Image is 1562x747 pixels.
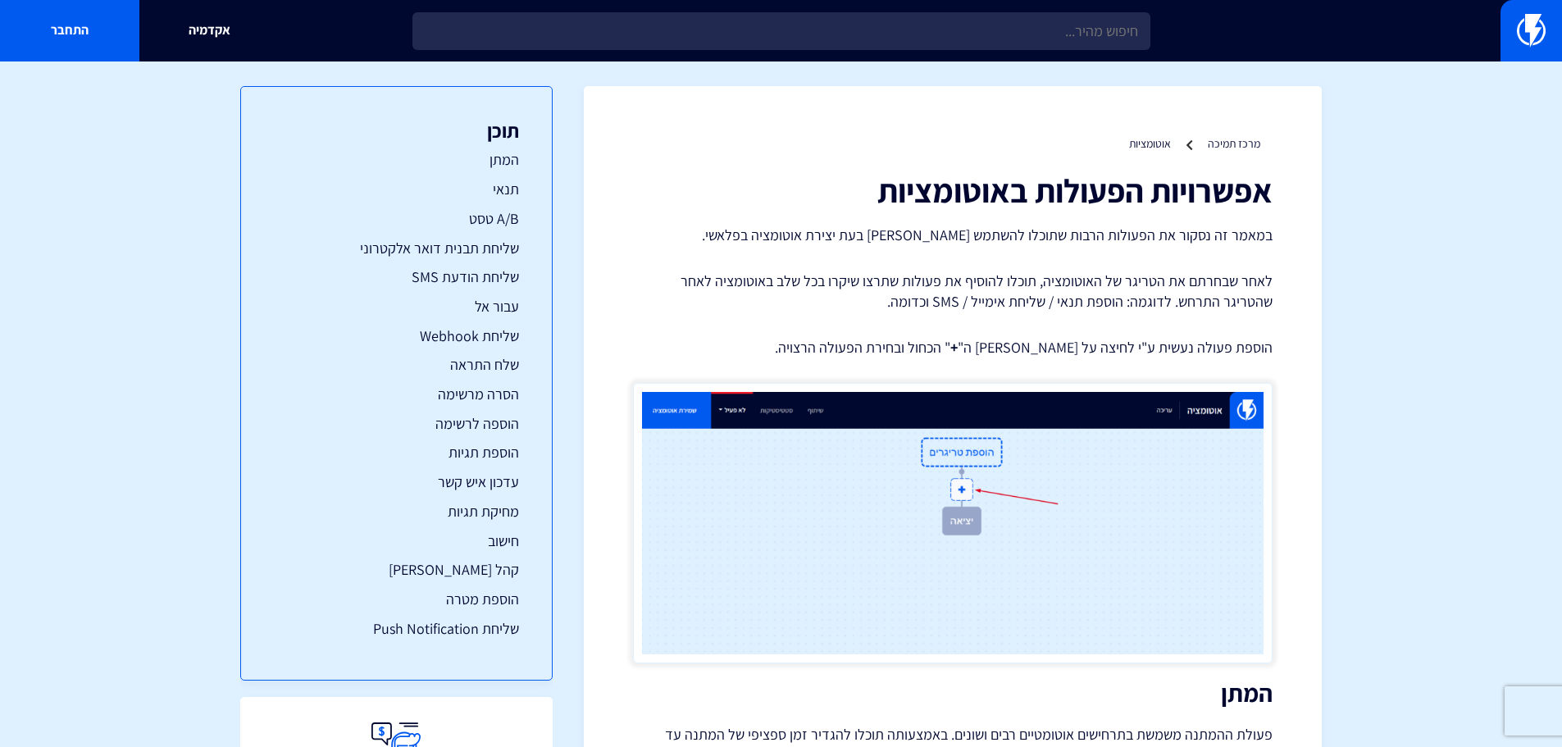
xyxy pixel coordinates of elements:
[274,208,519,230] a: A/B טסט
[274,501,519,522] a: מחיקת תגיות
[274,266,519,288] a: שליחת הודעת SMS
[274,149,519,171] a: המתן
[950,338,958,357] strong: +
[274,238,519,259] a: שליחת תבנית דואר אלקטרוני
[274,179,519,200] a: תנאי
[274,559,519,581] a: קהל [PERSON_NAME]
[1129,136,1171,151] a: אוטומציות
[274,384,519,405] a: הסרה מרשימה
[274,471,519,493] a: עדכון איש קשר
[274,442,519,463] a: הוספת תגיות
[274,326,519,347] a: שליחת Webhook
[274,296,519,317] a: עבור אל
[274,589,519,610] a: הוספת מטרה
[633,225,1273,246] p: במאמר זה נסקור את הפעולות הרבות שתוכלו להשתמש [PERSON_NAME] בעת יצירת אוטומציה בפלאשי.
[274,354,519,376] a: שלח התראה
[412,12,1150,50] input: חיפוש מהיר...
[274,120,519,141] h3: תוכן
[633,172,1273,208] h1: אפשרויות הפעולות באוטומציות
[633,337,1273,358] p: הוספת פעולה נעשית ע"י לחיצה על [PERSON_NAME] ה" " הכחול ובחירת הפעולה הרצויה.
[1208,136,1260,151] a: מרכז תמיכה
[274,618,519,640] a: שליחת Push Notification
[633,271,1273,312] p: לאחר שבחרתם את הטריגר של האוטומציה, תוכלו להוסיף את פעולות שתרצו שיקרו בכל שלב באוטומציה לאחר שהט...
[274,413,519,435] a: הוספה לרשימה
[633,680,1273,707] h2: המתן
[274,531,519,552] a: חישוב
